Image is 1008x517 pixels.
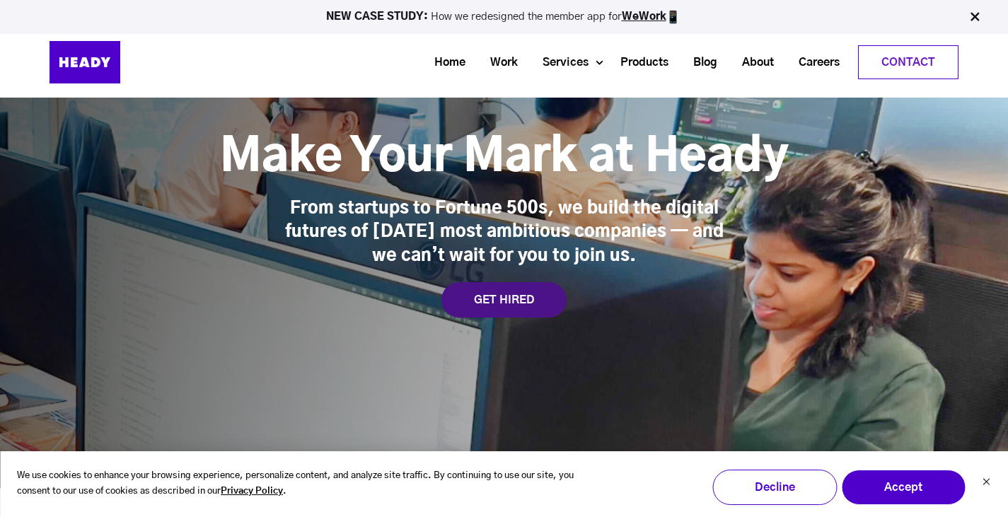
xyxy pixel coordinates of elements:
button: Accept [841,470,966,505]
a: WeWork [622,11,666,22]
a: Contact [859,46,958,79]
div: From startups to Fortune 500s, we build the digital futures of [DATE] most ambitious companies — ... [285,197,724,269]
a: About [724,50,781,76]
a: Blog [676,50,724,76]
img: app emoji [666,10,680,24]
button: Decline [712,470,837,505]
a: GET HIRED [441,282,567,318]
p: How we redesigned the member app for [6,10,1002,24]
strong: NEW CASE STUDY: [326,11,431,22]
img: Heady_Logo_Web-01 (1) [50,41,120,83]
div: Navigation Menu [156,45,958,79]
p: We use cookies to enhance your browsing experience, personalize content, and analyze site traffic... [17,468,588,501]
a: Work [473,50,525,76]
img: Close Bar [968,10,982,24]
a: Products [603,50,676,76]
a: Careers [781,50,847,76]
h1: Make Your Mark at Heady [220,129,789,186]
a: Home [417,50,473,76]
button: Dismiss cookie banner [982,476,990,491]
a: Services [525,50,596,76]
a: Privacy Policy [221,484,283,500]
